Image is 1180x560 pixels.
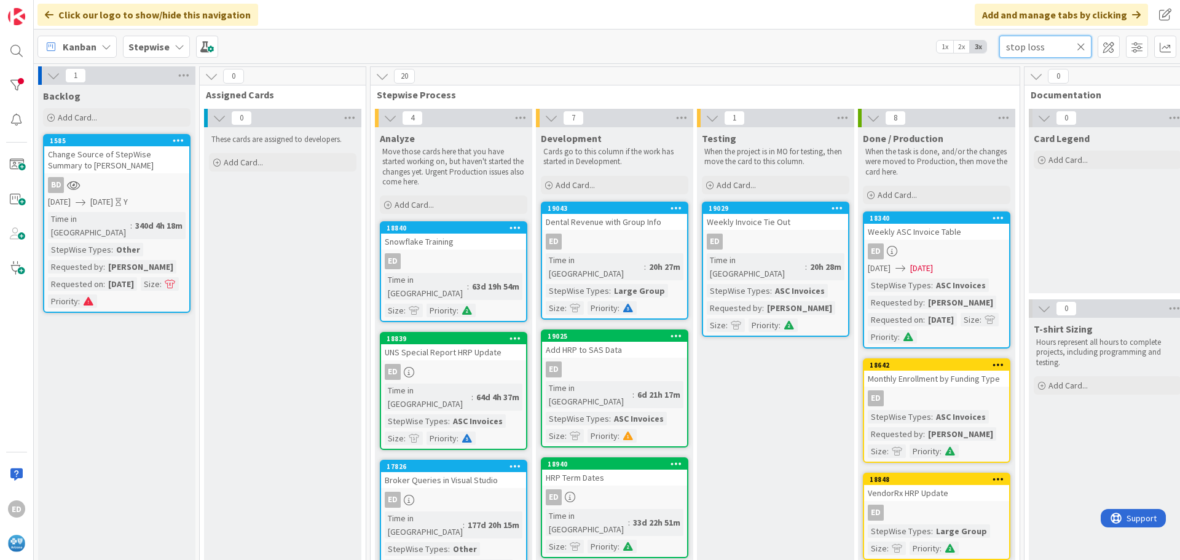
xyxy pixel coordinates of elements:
span: : [762,301,764,315]
img: Visit kanbanzone.com [8,8,25,25]
p: When the project is in MO for testing, then move the card to this column. [704,147,847,167]
span: : [448,414,450,428]
div: Priority [868,330,898,344]
span: : [923,313,925,326]
span: : [980,313,981,326]
div: Time in [GEOGRAPHIC_DATA] [546,509,628,536]
span: 0 [1056,111,1077,125]
div: Size [546,429,565,443]
p: Cards go to this column if the work has started in Development. [543,147,686,167]
span: 0 [1048,69,1069,84]
div: Requested on [868,313,923,326]
span: : [457,304,458,317]
div: Time in [GEOGRAPHIC_DATA] [546,381,632,408]
div: StepWise Types [707,284,770,298]
span: Add Card... [395,199,434,210]
div: Size [868,542,887,555]
span: Add Card... [717,179,756,191]
div: ED [381,253,526,269]
div: [DATE] [925,313,957,326]
div: ASC Invoices [933,278,989,292]
div: UNS Special Report HRP Update [381,344,526,360]
div: 17826 [381,461,526,472]
div: 63d 19h 54m [469,280,522,293]
span: 3x [970,41,986,53]
div: 19025 [548,332,687,341]
div: 19029Weekly Invoice Tie Out [703,203,848,230]
div: ED [864,505,1009,521]
div: 19029 [709,204,848,213]
span: 1 [65,68,86,83]
div: StepWise Types [868,278,931,292]
span: : [898,330,900,344]
div: 18848 [864,474,1009,485]
div: Priority [588,301,618,315]
div: Time in [GEOGRAPHIC_DATA] [385,511,463,538]
span: : [448,542,450,556]
div: 6d 21h 17m [634,388,683,401]
span: : [467,280,469,293]
div: Size [385,304,404,317]
span: : [618,301,619,315]
p: When the task is done, and/or the changes were moved to Production, then move the card here. [865,147,1008,177]
div: ASC Invoices [772,284,828,298]
div: ASC Invoices [611,412,667,425]
div: Time in [GEOGRAPHIC_DATA] [707,253,805,280]
div: Large Group [933,524,990,538]
div: Add and manage tabs by clicking [975,4,1148,26]
div: Priority [910,542,940,555]
span: : [404,432,406,445]
div: 18840Snowflake Training [381,223,526,250]
div: ED [546,234,562,250]
div: 19043 [548,204,687,213]
span: : [78,294,80,308]
div: 20h 28m [807,260,844,274]
div: ED [542,234,687,250]
span: Add Card... [1048,380,1088,391]
span: : [770,284,772,298]
span: 1 [724,111,745,125]
b: Stepwise [128,41,170,53]
div: ED [707,234,723,250]
div: Size [385,432,404,445]
span: 20 [394,69,415,84]
div: Snowflake Training [381,234,526,250]
div: StepWise Types [546,284,609,298]
div: Size [546,301,565,315]
span: : [628,516,630,529]
div: VendorRx HRP Update [864,485,1009,501]
div: Y [124,195,128,208]
div: ED [8,500,25,518]
span: 7 [563,111,584,125]
div: Requested by [707,301,762,315]
div: Priority [749,318,779,332]
span: Analyze [380,132,415,144]
span: Card Legend [1034,132,1090,144]
div: ED [868,505,884,521]
p: These cards are assigned to developers. [211,135,354,144]
div: Other [450,542,480,556]
div: 18839 [387,334,526,343]
div: Size [707,318,726,332]
span: : [940,542,942,555]
div: 20h 27m [646,260,683,274]
span: : [609,284,611,298]
span: : [130,219,132,232]
span: : [103,277,105,291]
div: 19043Dental Revenue with Group Info [542,203,687,230]
div: [PERSON_NAME] [105,260,176,274]
div: ED [542,489,687,505]
span: 1x [937,41,953,53]
div: [DATE] [105,277,137,291]
p: Move those cards here that you have started working on, but haven't started the changes yet. Urge... [382,147,525,187]
span: : [940,444,942,458]
div: Time in [GEOGRAPHIC_DATA] [385,384,471,411]
div: ED [542,361,687,377]
span: 0 [1056,301,1077,316]
div: Priority [48,294,78,308]
span: : [887,444,889,458]
span: Assigned Cards [206,89,350,101]
span: : [565,429,567,443]
div: Priority [910,444,940,458]
div: Add HRP to SAS Data [542,342,687,358]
